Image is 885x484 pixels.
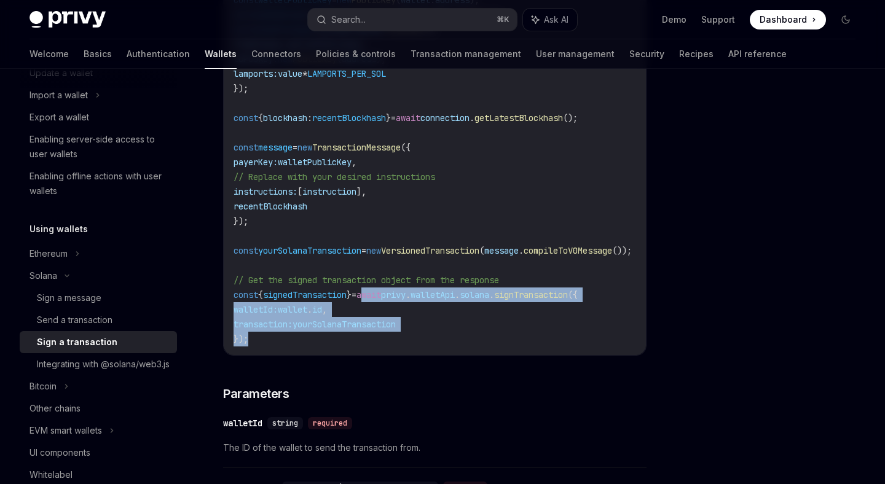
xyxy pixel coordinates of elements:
span: yourSolanaTransaction [293,319,396,330]
a: Send a transaction [20,309,177,331]
a: Wallets [205,39,237,69]
span: ()); [612,245,632,256]
a: Integrating with @solana/web3.js [20,353,177,375]
a: Enabling server-side access to user wallets [20,128,177,165]
div: Other chains [29,401,81,416]
span: connection [420,112,470,123]
a: Enabling offline actions with user wallets [20,165,177,202]
span: await [396,112,420,123]
span: Dashboard [760,14,807,26]
span: recentBlockhash [312,112,386,123]
div: EVM smart wallets [29,423,102,438]
span: ⌘ K [497,15,509,25]
span: { [258,112,263,123]
span: transaction: [234,319,293,330]
span: }); [234,216,248,227]
a: Policies & controls [316,39,396,69]
a: Security [629,39,664,69]
span: message [258,142,293,153]
div: Whitelabel [29,467,73,482]
span: const [234,142,258,153]
span: = [293,142,297,153]
span: = [391,112,396,123]
a: API reference [728,39,787,69]
span: yourSolanaTransaction [258,245,361,256]
span: instructions: [234,186,297,197]
div: Import a wallet [29,88,88,103]
a: Connectors [251,39,301,69]
span: }); [234,83,248,94]
span: }); [234,334,248,345]
span: const [234,245,258,256]
span: lamports: [234,68,278,79]
div: Sign a transaction [37,335,117,349]
div: Integrating with @solana/web3.js [37,357,170,372]
span: value [278,68,302,79]
span: , [352,157,356,168]
span: = [361,245,366,256]
span: LAMPORTS_PER_SOL [307,68,386,79]
div: Solana [29,268,57,283]
a: Sign a message [20,287,177,309]
span: walletApi [411,289,455,300]
span: . [406,289,411,300]
span: instruction [302,186,356,197]
button: Search...⌘K [308,9,516,31]
img: dark logo [29,11,106,28]
a: Support [701,14,735,26]
div: Bitcoin [29,379,57,394]
span: compileToV0Message [524,245,612,256]
div: UI components [29,445,90,460]
h5: Using wallets [29,222,88,236]
a: Export a wallet [20,106,177,128]
span: } [347,289,352,300]
a: Other chains [20,397,177,420]
span: // Replace with your desired instructions [234,171,435,182]
span: blockhash [263,112,307,123]
span: : [307,112,312,123]
span: message [484,245,519,256]
span: await [356,289,381,300]
span: signTransaction [494,289,568,300]
span: . [470,112,474,123]
a: Sign a transaction [20,331,177,353]
span: const [234,112,258,123]
span: ({ [568,289,578,300]
span: getLatestBlockhash [474,112,563,123]
span: { [258,289,263,300]
span: The ID of the wallet to send the transaction from. [223,440,647,455]
span: TransactionMessage [312,142,401,153]
div: Search... [331,12,366,27]
span: privy [381,289,406,300]
span: recentBlockhash [234,201,307,212]
div: required [308,417,352,429]
span: payerKey: [234,157,278,168]
a: User management [536,39,615,69]
a: Authentication [127,39,190,69]
span: solana [460,289,489,300]
span: ], [356,186,366,197]
button: Toggle dark mode [836,10,855,29]
span: Parameters [223,385,289,402]
span: new [366,245,381,256]
a: Basics [84,39,112,69]
span: ( [479,245,484,256]
span: signedTransaction [263,289,347,300]
span: . [307,304,312,315]
div: Sign a message [37,291,101,305]
span: id [312,304,322,315]
span: const [234,289,258,300]
a: Dashboard [750,10,826,29]
a: Transaction management [411,39,521,69]
span: } [386,112,391,123]
span: // Get the signed transaction object from the response [234,275,499,286]
div: Enabling offline actions with user wallets [29,169,170,198]
a: UI components [20,442,177,464]
a: Recipes [679,39,714,69]
span: . [519,245,524,256]
div: walletId [223,417,262,429]
span: new [297,142,312,153]
span: walletPublicKey [278,157,352,168]
a: Welcome [29,39,69,69]
span: VersionedTransaction [381,245,479,256]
